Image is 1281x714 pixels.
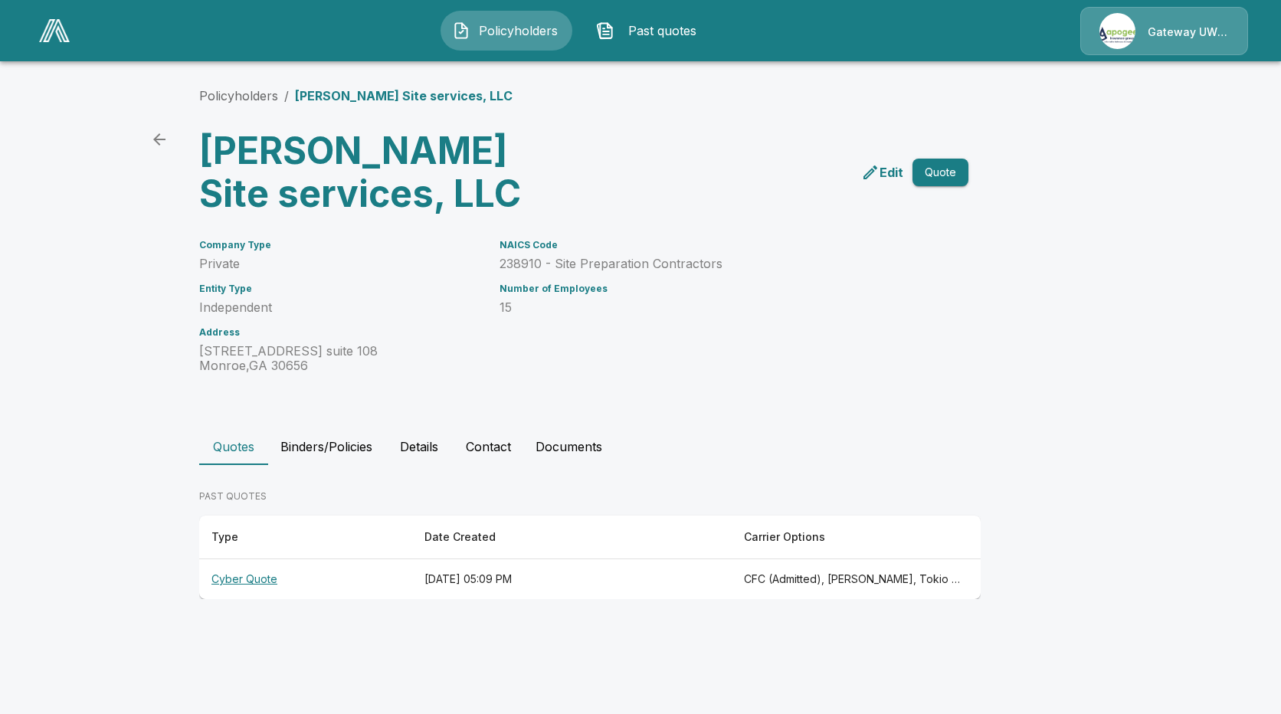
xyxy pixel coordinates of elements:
img: Policyholders Icon [452,21,470,40]
th: Type [199,516,412,559]
p: [PERSON_NAME] Site services, LLC [295,87,513,105]
h6: Entity Type [199,283,481,294]
p: [STREET_ADDRESS] suite 108 Monroe , GA 30656 [199,344,481,373]
button: Quotes [199,428,268,465]
h3: [PERSON_NAME] Site services, LLC [199,129,578,215]
p: Private [199,257,481,271]
img: AA Logo [39,19,70,42]
button: Past quotes IconPast quotes [585,11,716,51]
th: Carrier Options [732,516,981,559]
span: Past quotes [621,21,705,40]
th: Date Created [412,516,732,559]
table: responsive table [199,516,981,599]
button: Quote [912,159,968,187]
img: Past quotes Icon [596,21,614,40]
span: Policyholders [477,21,561,40]
button: Binders/Policies [268,428,385,465]
p: Edit [880,163,903,182]
h6: Company Type [199,240,481,251]
h6: Number of Employees [500,283,932,294]
button: Documents [523,428,614,465]
nav: breadcrumb [199,87,513,105]
button: Details [385,428,454,465]
a: edit [858,160,906,185]
a: back [144,124,175,155]
div: policyholder tabs [199,428,1082,465]
button: Contact [454,428,523,465]
th: CFC (Admitted), Beazley, Tokio Marine TMHCC (Non-Admitted), At-Bay (Non-Admitted), Coalition (Non... [732,559,981,600]
a: Policyholders [199,88,278,103]
li: / [284,87,289,105]
p: PAST QUOTES [199,490,981,503]
th: [DATE] 05:09 PM [412,559,732,600]
p: 238910 - Site Preparation Contractors [500,257,932,271]
p: 15 [500,300,932,315]
h6: Address [199,327,481,338]
th: Cyber Quote [199,559,412,600]
button: Policyholders IconPolicyholders [441,11,572,51]
h6: NAICS Code [500,240,932,251]
p: Independent [199,300,481,315]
